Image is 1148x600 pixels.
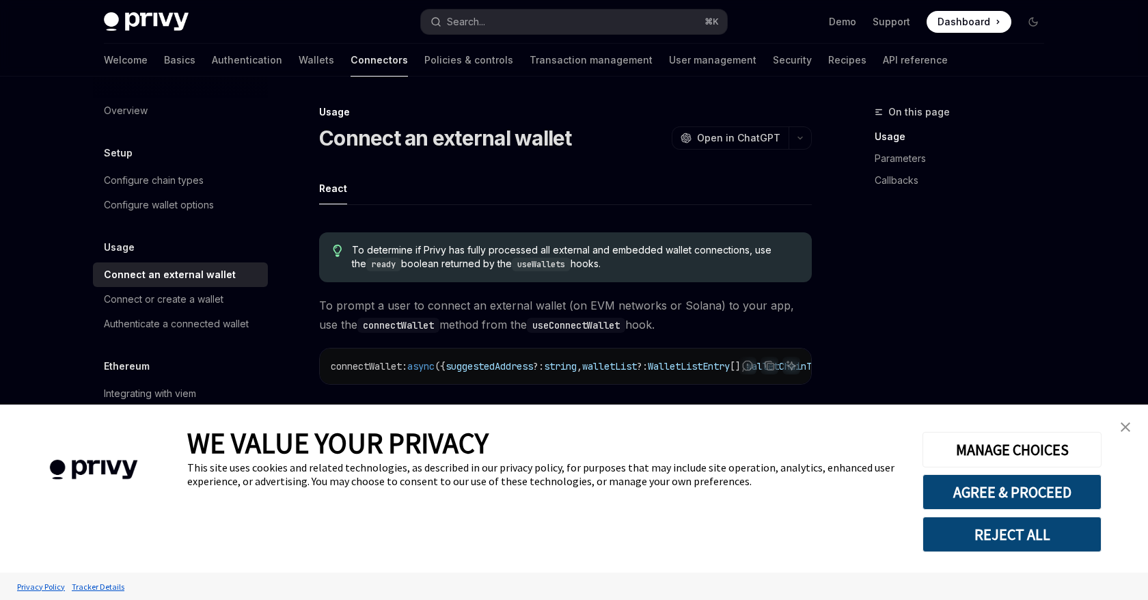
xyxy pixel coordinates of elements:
[104,172,204,189] div: Configure chain types
[104,291,223,308] div: Connect or create a wallet
[352,243,798,271] span: To determine if Privy has fully processed all external and embedded wallet connections, use the b...
[402,360,407,372] span: :
[93,287,268,312] a: Connect or create a wallet
[421,10,727,34] button: Open search
[530,44,653,77] a: Transaction management
[1112,413,1139,441] a: close banner
[357,318,439,333] code: connectWallet
[104,358,150,374] h5: Ethereum
[922,517,1102,552] button: REJECT ALL
[730,360,746,372] span: [],
[104,12,189,31] img: dark logo
[637,360,648,372] span: ?:
[104,316,249,332] div: Authenticate a connected wallet
[938,15,990,29] span: Dashboard
[104,197,214,213] div: Configure wallet options
[446,360,533,372] span: suggestedAddress
[333,245,342,257] svg: Tip
[104,103,148,119] div: Overview
[875,126,1055,148] a: Usage
[782,357,800,374] button: Ask AI
[705,16,719,27] span: ⌘ K
[351,44,408,77] a: Connectors
[875,169,1055,191] a: Callbacks
[93,193,268,217] a: Configure wallet options
[104,145,133,161] h5: Setup
[93,262,268,287] a: Connect an external wallet
[187,461,902,488] div: This site uses cookies and related technologies, as described in our privacy policy, for purposes...
[424,44,513,77] a: Policies & controls
[648,360,730,372] span: WalletListEntry
[20,440,167,500] img: company logo
[875,148,1055,169] a: Parameters
[447,14,485,30] div: Search...
[319,126,572,150] h1: Connect an external wallet
[14,575,68,599] a: Privacy Policy
[1022,11,1044,33] button: Toggle dark mode
[1121,422,1130,432] img: close banner
[319,296,812,334] span: To prompt a user to connect an external wallet (on EVM networks or Solana) to your app, use the m...
[319,105,812,119] div: Usage
[672,126,789,150] button: Open in ChatGPT
[761,357,778,374] button: Copy the contents from the code block
[533,360,544,372] span: ?:
[888,104,950,120] span: On this page
[512,258,571,271] code: useWallets
[582,360,637,372] span: walletList
[873,15,910,29] a: Support
[669,44,756,77] a: User management
[93,381,268,406] a: Integrating with viem
[104,239,135,256] h5: Usage
[93,312,268,336] a: Authenticate a connected wallet
[773,44,812,77] a: Security
[366,258,401,271] code: ready
[331,360,402,372] span: connectWallet
[739,357,756,374] button: Report incorrect code
[407,360,435,372] span: async
[93,168,268,193] a: Configure chain types
[544,360,577,372] span: string
[104,385,196,402] div: Integrating with viem
[299,44,334,77] a: Wallets
[435,360,446,372] span: ({
[577,360,582,372] span: ,
[828,44,866,77] a: Recipes
[68,575,128,599] a: Tracker Details
[883,44,948,77] a: API reference
[187,425,489,461] span: WE VALUE YOUR PRIVACY
[927,11,1011,33] a: Dashboard
[104,267,236,283] div: Connect an external wallet
[922,432,1102,467] button: MANAGE CHOICES
[829,15,856,29] a: Demo
[527,318,625,333] code: useConnectWallet
[164,44,195,77] a: Basics
[319,172,347,204] div: React
[212,44,282,77] a: Authentication
[104,44,148,77] a: Welcome
[922,474,1102,510] button: AGREE & PROCEED
[697,131,780,145] span: Open in ChatGPT
[93,98,268,123] a: Overview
